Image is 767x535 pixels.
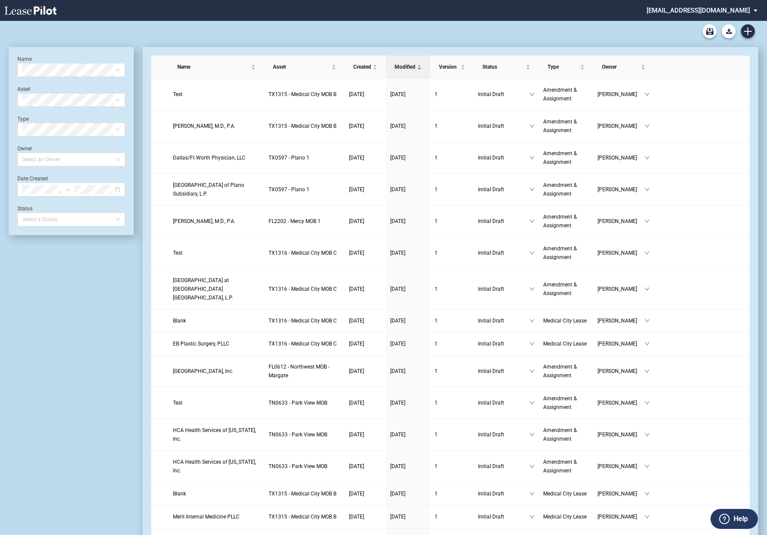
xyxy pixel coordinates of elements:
span: down [529,92,535,97]
span: 1 [435,286,438,292]
a: Amendment & Assignment [543,181,589,198]
span: [PERSON_NAME] [598,153,644,162]
span: Merit Internal Medicine PLLC [173,514,239,520]
a: [DATE] [349,249,382,257]
span: down [529,464,535,469]
span: [DATE] [349,318,364,324]
span: Initial Draft [478,185,529,194]
label: Name [17,56,32,62]
span: Initial Draft [478,462,529,471]
span: Allan N. Shulkin, M.D., P.A. [173,123,236,129]
span: down [529,286,535,292]
a: 1 [435,316,469,325]
span: Initial Draft [478,217,529,226]
span: Amendment & Assignment [543,214,577,229]
span: down [644,514,650,519]
a: TX1315 - Medical City MOB B [269,90,340,99]
span: Test [173,400,183,406]
th: Asset [264,56,345,79]
button: Help [711,509,758,529]
span: Test [173,250,183,256]
a: 1 [435,462,469,471]
a: TN0633 - Park View MOB [269,462,340,471]
a: TX1315 - Medical City MOB B [269,512,340,521]
label: Owner [17,146,32,152]
span: [DATE] [390,286,405,292]
span: 1 [435,218,438,224]
span: [DATE] [349,491,364,497]
a: [GEOGRAPHIC_DATA] at [GEOGRAPHIC_DATA] [GEOGRAPHIC_DATA], L.P. [173,276,260,302]
th: Version [430,56,474,79]
span: Initial Draft [478,489,529,498]
span: down [529,369,535,374]
span: down [644,286,650,292]
span: [DATE] [390,155,405,161]
a: [DATE] [390,339,426,348]
span: Amendment & Assignment [543,459,577,474]
span: down [529,123,535,129]
span: [DATE] [349,250,364,256]
a: TX1316 - Medical City MOB C [269,316,340,325]
span: Initial Draft [478,122,529,130]
span: down [529,400,535,405]
span: Initial Draft [478,512,529,521]
a: EB Plastic Surgery, PLLC [173,339,260,348]
span: [PERSON_NAME] [598,339,644,348]
span: TX1315 - Medical City MOB B [269,91,336,97]
span: Initial Draft [478,339,529,348]
span: [DATE] [390,514,405,520]
span: Initial Draft [478,285,529,293]
span: FL0612 - Northwest MOB - Margate [269,364,329,379]
a: [DATE] [390,489,426,498]
a: Amendment & Assignment [543,244,589,262]
span: [DATE] [390,368,405,374]
span: down [644,318,650,323]
a: Test [173,399,260,407]
span: [DATE] [390,463,405,469]
span: Medical City Lease [543,514,587,520]
th: Owner [593,56,654,79]
span: Amendment & Assignment [543,364,577,379]
a: TN0633 - Park View MOB [269,430,340,439]
th: Created [345,56,386,79]
span: down [644,123,650,129]
span: FL2202 - Mercy MOB 1 [269,218,321,224]
span: [DATE] [349,341,364,347]
span: EB Plastic Surgery, PLLC [173,341,229,347]
span: Amendment & Assignment [543,282,577,296]
span: down [644,432,650,437]
span: Amendment & Assignment [543,119,577,133]
span: TN0633 - Park View MOB [269,463,327,469]
a: 1 [435,217,469,226]
span: 1 [435,514,438,520]
span: [DATE] [349,155,364,161]
span: TN0633 - Park View MOB [269,400,327,406]
span: [DATE] [390,123,405,129]
span: down [644,464,650,469]
span: Medical City Lease [543,341,587,347]
label: Help [734,513,748,525]
span: down [644,92,650,97]
a: 1 [435,249,469,257]
a: [DATE] [390,367,426,375]
a: Dallas/Ft Worth Physician, LLC [173,153,260,162]
span: Initial Draft [478,90,529,99]
a: [DATE] [390,512,426,521]
span: 1 [435,341,438,347]
a: [DATE] [349,399,382,407]
span: [DATE] [390,250,405,256]
span: [DATE] [390,218,405,224]
span: [PERSON_NAME] [598,90,644,99]
a: TX1316 - Medical City MOB C [269,285,340,293]
button: Download Blank Form [722,24,736,38]
a: [DATE] [349,122,382,130]
span: HCA Health Services of Tennessee, Inc. [173,459,256,474]
span: TX1316 - Medical City MOB C [269,250,337,256]
span: [DATE] [390,91,405,97]
span: Amendment & Assignment [543,150,577,165]
a: [DATE] [390,462,426,471]
span: Owner [602,63,639,71]
span: down [644,400,650,405]
a: [DATE] [349,512,382,521]
span: down [529,250,535,256]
